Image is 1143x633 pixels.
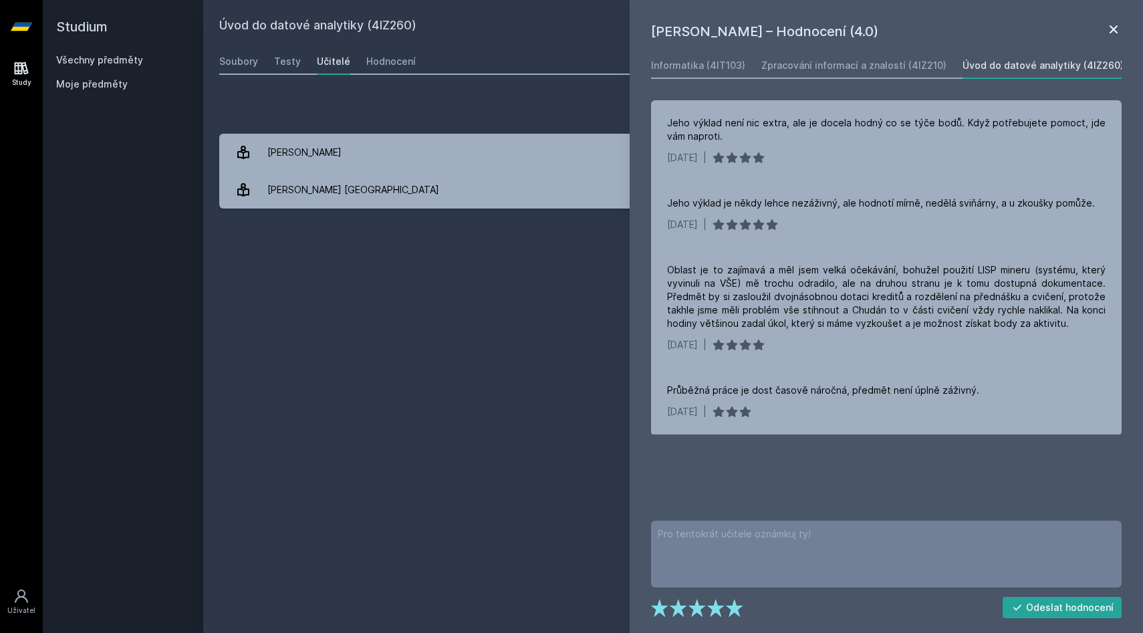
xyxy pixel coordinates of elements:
[219,48,258,75] a: Soubory
[274,55,301,68] div: Testy
[667,151,698,164] div: [DATE]
[703,218,707,231] div: |
[667,218,698,231] div: [DATE]
[366,55,416,68] div: Hodnocení
[3,53,40,94] a: Study
[3,582,40,622] a: Uživatel
[274,48,301,75] a: Testy
[219,16,977,37] h2: Úvod do datové analytiky (4IZ260)
[219,171,1127,209] a: [PERSON_NAME] [GEOGRAPHIC_DATA] 2 hodnocení 5.0
[317,55,350,68] div: Učitelé
[703,151,707,164] div: |
[366,48,416,75] a: Hodnocení
[7,606,35,616] div: Uživatel
[56,78,128,91] span: Moje předměty
[267,139,342,166] div: [PERSON_NAME]
[219,55,258,68] div: Soubory
[667,116,1106,143] div: Jeho výklad není nic extra, ale je docela hodný co se týče bodů. Když potřebujete pomoct, jde vám...
[56,54,143,66] a: Všechny předměty
[12,78,31,88] div: Study
[317,48,350,75] a: Učitelé
[667,197,1095,210] div: Jeho výklad je někdy lehce nezáživný, ale hodnotí mírně, nedělá sviňárny, a u zkoušky pomůže.
[219,134,1127,171] a: [PERSON_NAME] 4 hodnocení 4.0
[267,176,439,203] div: [PERSON_NAME] [GEOGRAPHIC_DATA]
